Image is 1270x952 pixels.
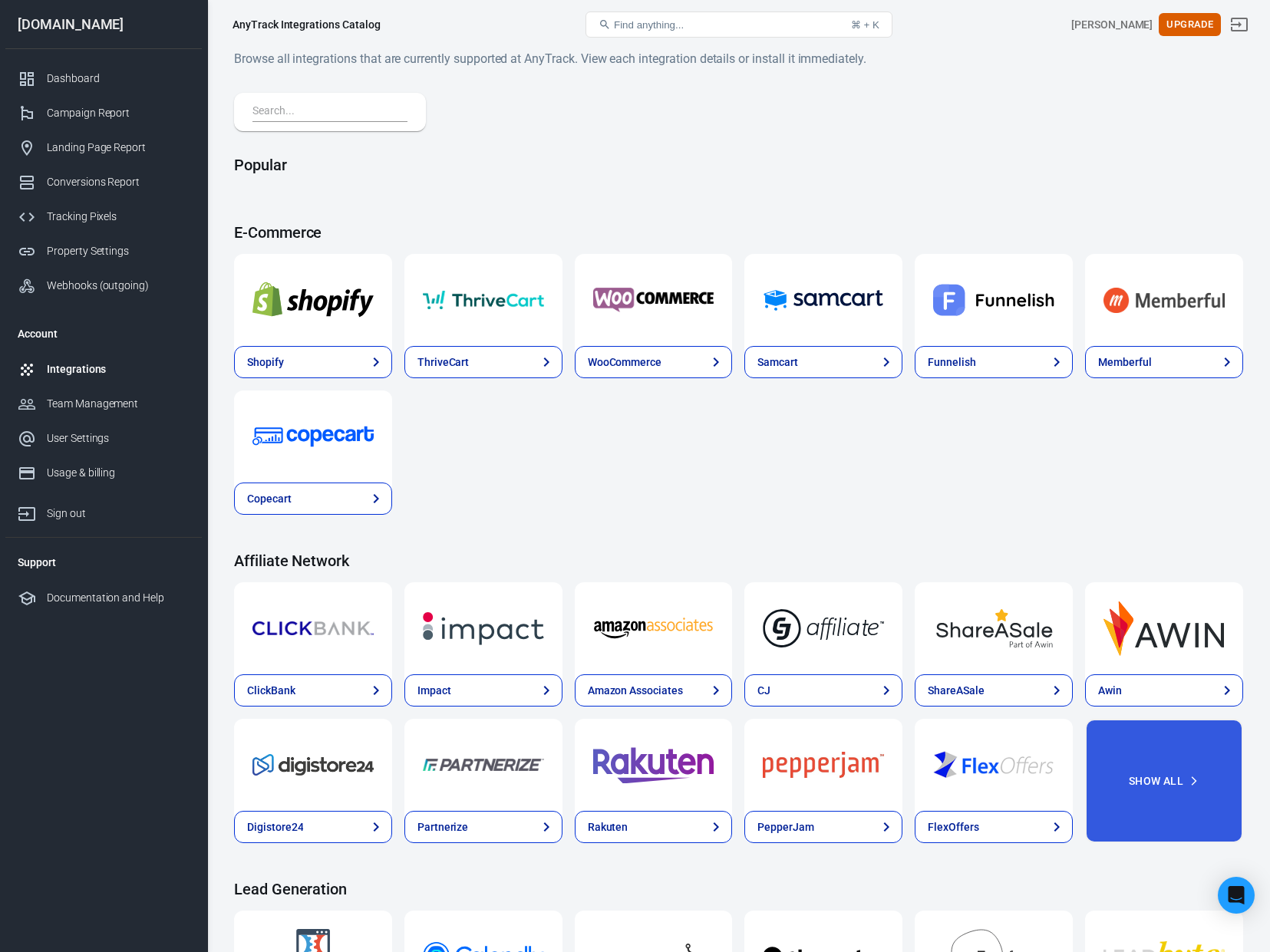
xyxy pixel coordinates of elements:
[744,811,902,843] a: PepperJam
[575,346,733,378] a: WooCommerce
[47,209,190,225] div: Tracking Pixels
[417,683,451,699] div: Impact
[234,223,1243,242] h4: E-Commerce
[763,601,884,656] img: CJ
[47,174,190,190] div: Conversions Report
[928,683,985,699] div: ShareASale
[575,674,733,707] a: Amazon Associates
[575,254,733,346] a: WooCommerce
[47,430,190,446] div: User Settings
[252,737,374,792] img: Digistore24
[5,199,202,234] a: Tracking Pixels
[404,674,562,707] a: Impact
[234,49,1243,68] h6: Browse all integrations that are currently supported at AnyTrack. View each integration details o...
[593,601,714,656] img: Amazon Associates
[423,272,544,328] img: ThriveCart
[234,156,1243,174] h4: Popular
[1085,346,1243,378] a: Memberful
[47,361,190,377] div: Integrations
[588,354,661,371] div: WooCommerce
[933,601,1054,656] img: ShareASale
[234,674,392,707] a: ClickBank
[744,582,902,674] a: CJ
[763,272,884,328] img: Samcart
[1085,719,1243,843] button: Show All
[252,102,401,122] input: Search...
[915,254,1073,346] a: Funnelish
[417,819,469,835] div: Partnerize
[744,254,902,346] a: Samcart
[575,811,733,843] a: Rakuten
[5,352,202,387] a: Integrations
[915,674,1073,707] a: ShareASale
[744,674,902,707] a: CJ
[252,409,374,464] img: Copecart
[1071,17,1153,33] div: Account id: zGEds4yc
[234,811,392,843] a: Digistore24
[47,590,190,606] div: Documentation and Help
[593,272,714,328] img: WooCommerce
[404,254,562,346] a: ThriveCart
[417,354,470,371] div: ThriveCart
[404,719,562,811] a: Partnerize
[575,582,733,674] a: Amazon Associates
[47,506,190,522] div: Sign out
[234,552,1243,570] h4: Affiliate Network
[1085,674,1243,707] a: Awin
[5,268,202,303] a: Webhooks (outgoing)
[47,465,190,481] div: Usage & billing
[851,19,879,31] div: ⌘ + K
[5,544,202,581] li: Support
[47,71,190,87] div: Dashboard
[5,490,202,531] a: Sign out
[423,601,544,656] img: Impact
[1218,877,1255,914] div: Open Intercom Messenger
[234,254,392,346] a: Shopify
[1098,354,1152,371] div: Memberful
[593,737,714,792] img: Rakuten
[247,491,292,507] div: Copecart
[744,719,902,811] a: PepperJam
[234,390,392,483] a: Copecart
[1098,683,1122,699] div: Awin
[404,811,562,843] a: Partnerize
[915,346,1073,378] a: Funnelish
[47,243,190,259] div: Property Settings
[247,683,295,699] div: ClickBank
[47,278,190,294] div: Webhooks (outgoing)
[5,96,202,130] a: Campaign Report
[233,17,381,32] div: AnyTrack Integrations Catalog
[757,819,814,835] div: PepperJam
[744,346,902,378] a: Samcart
[234,880,1243,898] h4: Lead Generation
[247,819,303,835] div: Digistore24
[404,346,562,378] a: ThriveCart
[928,354,976,371] div: Funnelish
[5,130,202,165] a: Landing Page Report
[588,819,628,835] div: Rakuten
[252,601,374,656] img: ClickBank
[588,683,683,699] div: Amazon Associates
[5,165,202,199] a: Conversions Report
[5,456,202,490] a: Usage & billing
[404,582,562,674] a: Impact
[234,719,392,811] a: Digistore24
[1085,582,1243,674] a: Awin
[5,421,202,456] a: User Settings
[247,354,284,371] div: Shopify
[933,737,1054,792] img: FlexOffers
[47,105,190,121] div: Campaign Report
[1103,272,1225,328] img: Memberful
[5,61,202,96] a: Dashboard
[47,396,190,412] div: Team Management
[5,315,202,352] li: Account
[1221,6,1258,43] a: Sign out
[586,12,892,38] button: Find anything...⌘ + K
[1159,13,1221,37] button: Upgrade
[575,719,733,811] a: Rakuten
[234,483,392,515] a: Copecart
[757,354,798,371] div: Samcart
[928,819,979,835] div: FlexOffers
[915,719,1073,811] a: FlexOffers
[5,234,202,268] a: Property Settings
